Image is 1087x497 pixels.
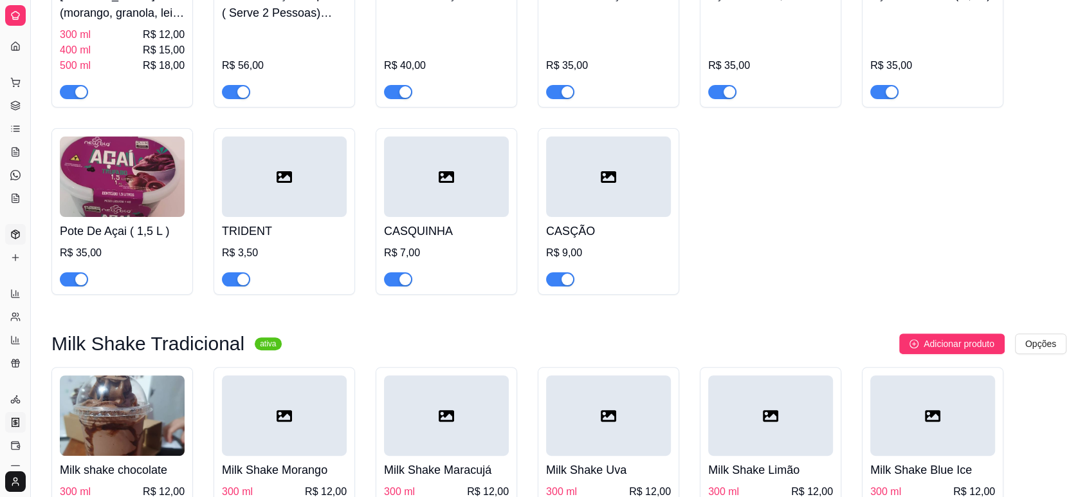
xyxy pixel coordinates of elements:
[222,58,347,73] div: R$ 56,00
[60,245,185,261] div: R$ 35,00
[143,27,185,42] span: R$ 12,00
[1025,337,1056,351] span: Opções
[870,461,995,479] h4: Milk Shake Blue Ice
[384,222,509,240] h4: CASQUINHA
[909,339,918,348] span: plus-circle
[708,58,833,73] div: R$ 35,00
[384,58,509,73] div: R$ 40,00
[60,222,185,240] h4: Pote De Açai ( 1,5 L )
[222,461,347,479] h4: Milk Shake Morango
[870,58,995,73] div: R$ 35,00
[60,42,91,58] span: 400 ml
[546,245,671,261] div: R$ 9,00
[51,336,244,352] h3: Milk Shake Tradicional
[384,245,509,261] div: R$ 7,00
[708,461,833,479] h4: Milk Shake Limão
[384,461,509,479] h4: Milk Shake Maracujá
[143,42,185,58] span: R$ 15,00
[546,222,671,240] h4: CASÇÃO
[1015,333,1066,354] button: Opções
[546,461,671,479] h4: Milk Shake Uva
[899,333,1005,354] button: Adicionar produto
[255,337,281,350] sup: ativa
[60,136,185,217] img: product-image
[60,27,91,42] span: 300 ml
[222,245,347,261] div: R$ 3,50
[924,337,994,351] span: Adicionar produto
[60,58,91,73] span: 500 ml
[222,222,347,240] h4: TRIDENT
[60,461,185,479] h4: Milk shake chocolate
[546,58,671,73] div: R$ 35,00
[143,58,185,73] span: R$ 18,00
[60,375,185,456] img: product-image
